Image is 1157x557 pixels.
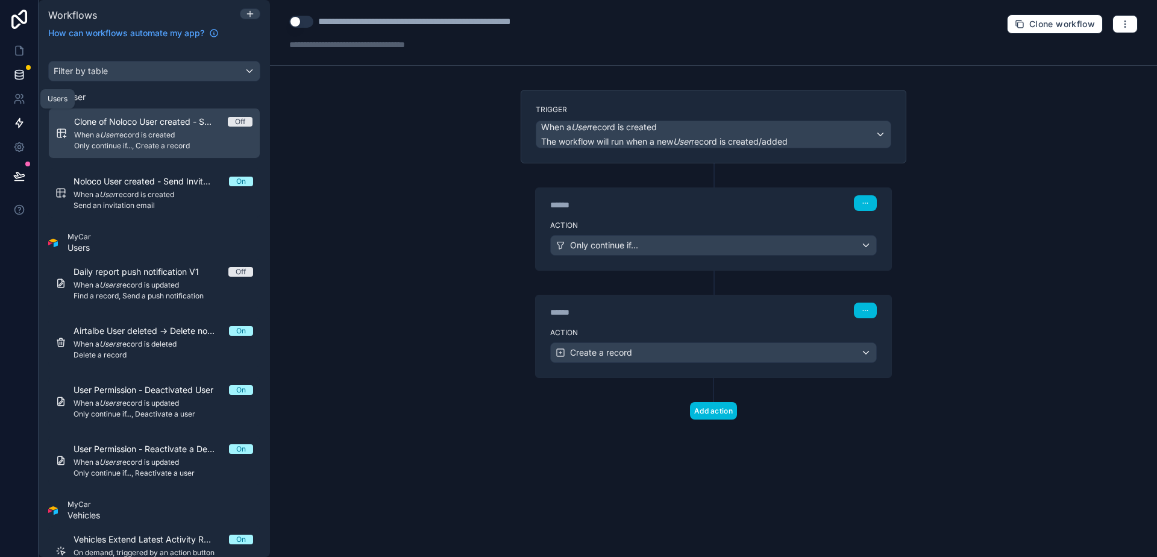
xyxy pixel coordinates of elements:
button: Clone workflow [1007,14,1103,34]
label: Action [550,328,877,338]
span: How can workflows automate my app? [48,27,204,39]
button: When aUserrecord is createdThe workflow will run when a newUserrecord is created/added [536,121,891,148]
a: How can workflows automate my app? [43,27,224,39]
em: User [673,136,691,146]
span: Workflows [48,9,97,21]
label: Trigger [536,105,891,115]
span: Clone workflow [1029,19,1095,30]
button: Create a record [550,342,877,363]
button: Only continue if... [550,235,877,256]
em: User [571,122,589,132]
div: Users [48,94,67,104]
span: Create a record [570,347,632,359]
span: Only continue if... [570,239,638,251]
span: The workflow will run when a new record is created/added [541,136,788,146]
button: Add action [690,402,737,420]
label: Action [550,221,877,230]
span: When a record is created [541,121,657,133]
